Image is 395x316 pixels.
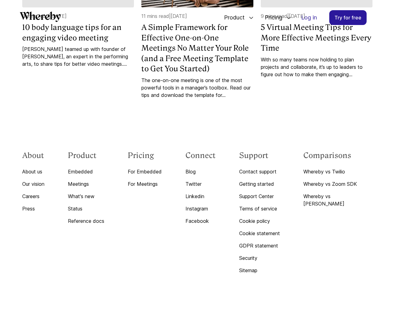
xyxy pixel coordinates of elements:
a: Blog [185,168,216,175]
span: Product [218,7,246,28]
a: Getting started [239,180,280,188]
a: Whereby vs [PERSON_NAME] [303,193,373,207]
a: Meetings [68,180,104,188]
h3: Product [68,151,104,160]
a: Careers [22,193,44,200]
h3: Support [239,151,280,160]
a: Support Center [239,193,280,200]
a: Status [68,205,104,212]
a: Whereby [20,11,61,24]
a: Try for free [329,10,367,25]
a: [PERSON_NAME] teamed up with founder of [PERSON_NAME], an expert in the performing arts, to share... [22,45,134,68]
svg: Whereby [20,11,61,22]
a: For Meetings [128,180,162,188]
a: Log in [296,10,322,25]
a: 5 Virtual Meeting Tips for More Effective Meetings Every Time [261,22,372,53]
a: Cookie statement [239,230,280,237]
a: Cookie policy [239,217,280,225]
a: Linkedin [185,193,216,200]
a: About us [22,168,44,175]
a: The one-on-one meeting is one of the most powerful tools in a manager’s toolbox. Read our tips an... [141,77,253,99]
a: Facebook [185,217,216,225]
h3: Comparisons [303,151,373,160]
a: Whereby vs Twilio [303,168,373,175]
a: With so many teams now holding to plan projects and collaborate, it’s up to leaders to figure out... [261,56,372,78]
h3: Pricing [128,151,162,160]
a: Contact support [239,168,280,175]
span: Pricing [259,7,284,28]
a: Twitter [185,180,216,188]
a: Reference docs [68,217,104,225]
a: Security [239,254,280,262]
a: Embedded [68,168,104,175]
h3: Connect [185,151,216,160]
a: Sitemap [239,267,280,274]
a: GDPR statement [239,242,280,249]
a: Our vision [22,180,44,188]
a: What's new [68,193,104,200]
a: A Simple Framework for Effective One-on-One Meetings No Matter Your Role (and a Free Meeting Temp... [141,22,253,74]
h3: About [22,151,44,160]
a: Press [22,205,44,212]
a: For Embedded [128,168,162,175]
a: Whereby vs Zoom SDK [303,180,373,188]
a: Instagram [185,205,216,212]
a: Terms of service [239,205,280,212]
